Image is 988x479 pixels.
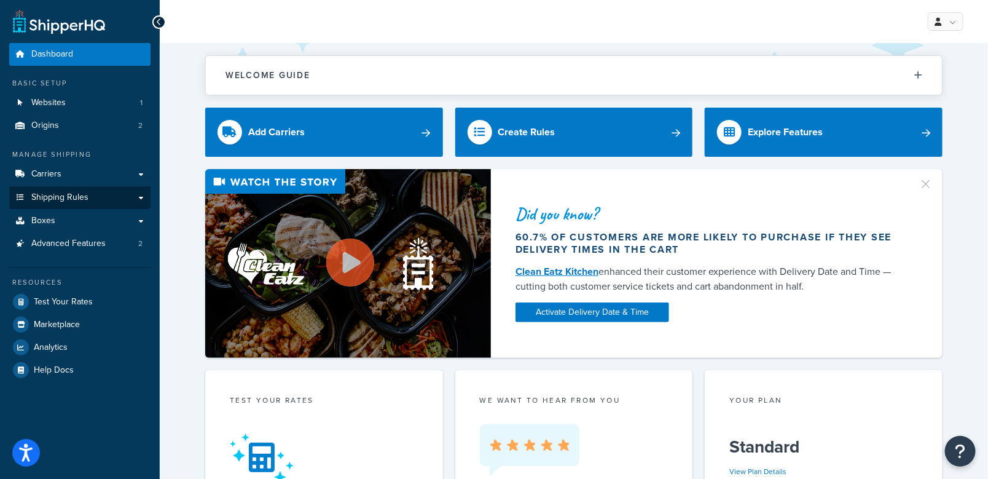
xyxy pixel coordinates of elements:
a: Boxes [9,210,151,232]
a: Add Carriers [205,108,443,157]
a: Clean Eatz Kitchen [516,264,598,279]
li: Websites [9,92,151,114]
span: Analytics [34,342,68,353]
div: 60.7% of customers are more likely to purchase if they see delivery times in the cart [516,231,904,256]
a: Explore Features [705,108,943,157]
div: Test your rates [230,395,418,409]
a: Analytics [9,336,151,358]
p: we want to hear from you [480,395,668,406]
span: Shipping Rules [31,192,88,203]
div: Manage Shipping [9,149,151,160]
div: Add Carriers [248,124,305,141]
a: Help Docs [9,359,151,381]
img: Video thumbnail [205,169,491,358]
div: enhanced their customer experience with Delivery Date and Time — cutting both customer service ti... [516,264,904,294]
a: Create Rules [455,108,693,157]
h5: Standard [729,437,918,457]
span: Origins [31,121,59,131]
a: Test Your Rates [9,291,151,313]
a: Dashboard [9,43,151,66]
button: Open Resource Center [945,436,976,467]
button: Welcome Guide [206,56,942,95]
span: Advanced Features [31,239,106,249]
div: Create Rules [498,124,555,141]
span: 1 [140,98,143,108]
div: Basic Setup [9,78,151,89]
span: Boxes [31,216,55,226]
div: Resources [9,277,151,288]
a: Shipping Rules [9,186,151,209]
a: Origins2 [9,114,151,137]
a: Activate Delivery Date & Time [516,303,669,322]
div: Did you know? [516,205,904,223]
div: Your Plan [729,395,918,409]
span: 2 [138,121,143,131]
a: View Plan Details [729,466,786,477]
span: Dashboard [31,49,73,60]
li: Origins [9,114,151,137]
a: Websites1 [9,92,151,114]
a: Carriers [9,163,151,186]
span: Help Docs [34,365,74,376]
h2: Welcome Guide [225,71,310,80]
span: 2 [138,239,143,249]
li: Advanced Features [9,232,151,255]
span: Marketplace [34,320,80,330]
span: Carriers [31,169,61,180]
div: Explore Features [748,124,823,141]
a: Advanced Features2 [9,232,151,255]
span: Test Your Rates [34,297,93,307]
a: Marketplace [9,314,151,336]
span: Websites [31,98,66,108]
